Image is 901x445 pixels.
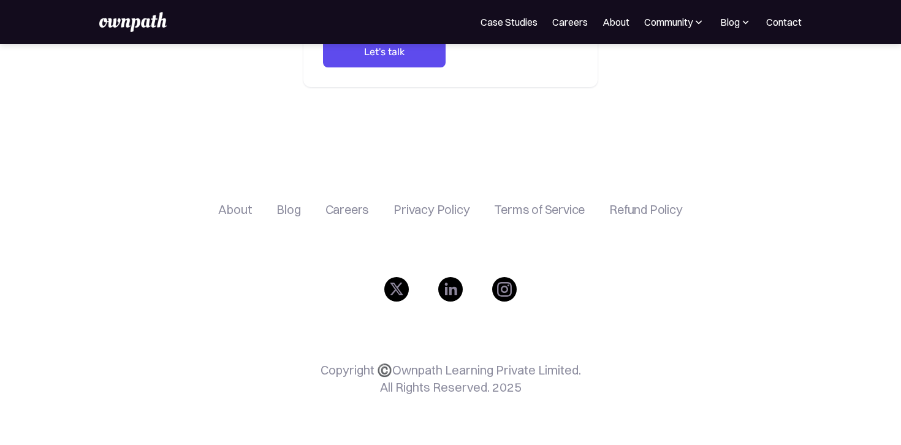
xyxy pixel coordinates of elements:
[552,15,588,29] a: Careers
[481,15,538,29] a: Case Studies
[766,15,802,29] a: Contact
[720,15,740,29] div: Blog
[720,15,751,29] div: Blog
[609,202,682,217] a: Refund Policy
[218,202,252,217] a: About
[276,202,300,217] a: Blog
[494,202,585,217] a: Terms of Service
[644,15,705,29] div: Community
[323,37,446,67] a: Let's talk
[325,202,370,217] a: Careers
[644,15,693,29] div: Community
[603,15,629,29] a: About
[321,362,581,396] p: Copyright ©️Ownpath Learning Private Limited. All Rights Reserved. 2025
[393,202,470,217] a: Privacy Policy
